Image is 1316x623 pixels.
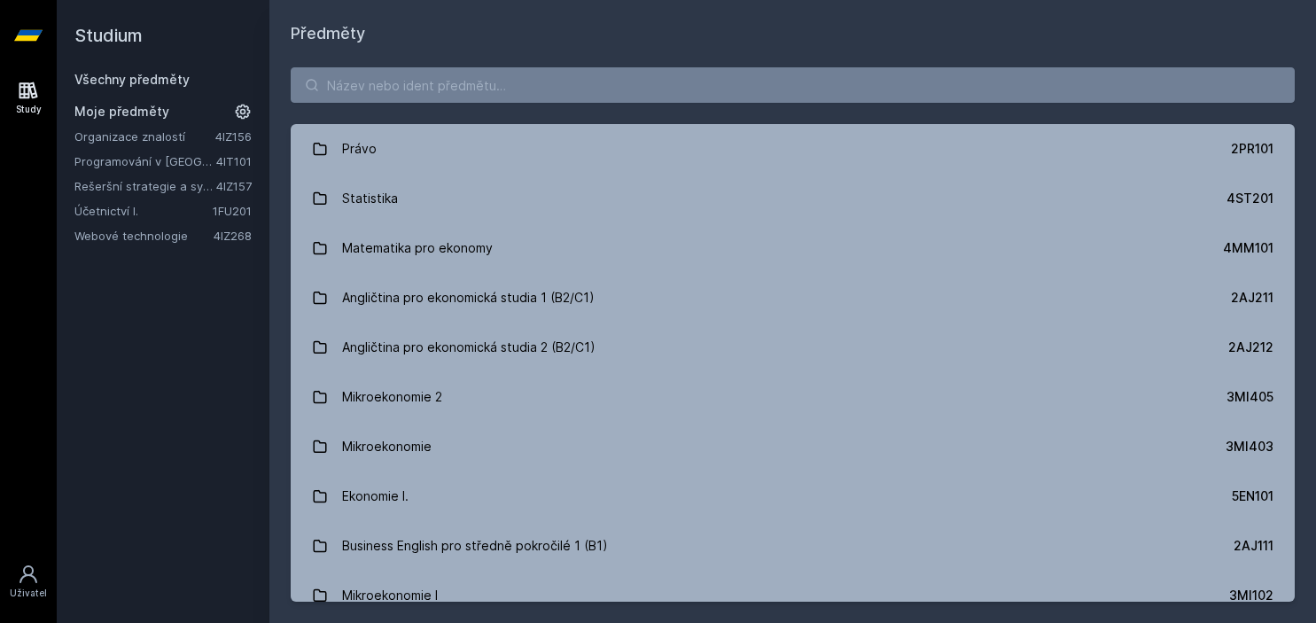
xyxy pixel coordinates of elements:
[342,330,596,365] div: Angličtina pro ekonomická studia 2 (B2/C1)
[1228,339,1273,356] div: 2AJ212
[10,587,47,600] div: Uživatel
[291,174,1295,223] a: Statistika 4ST201
[4,71,53,125] a: Study
[291,571,1295,620] a: Mikroekonomie I 3MI102
[74,177,216,195] a: Rešeršní strategie a systémy
[16,103,42,116] div: Study
[1229,587,1273,604] div: 3MI102
[216,179,252,193] a: 4IZ157
[1223,239,1273,257] div: 4MM101
[291,67,1295,103] input: Název nebo ident předmětu…
[74,103,169,121] span: Moje předměty
[291,422,1295,471] a: Mikroekonomie 3MI403
[74,202,213,220] a: Účetnictví I.
[342,578,438,613] div: Mikroekonomie I
[215,129,252,144] a: 4IZ156
[342,280,595,315] div: Angličtina pro ekonomická studia 1 (B2/C1)
[216,154,252,168] a: 4IT101
[1234,537,1273,555] div: 2AJ111
[342,181,398,216] div: Statistika
[291,323,1295,372] a: Angličtina pro ekonomická studia 2 (B2/C1) 2AJ212
[342,429,432,464] div: Mikroekonomie
[291,521,1295,571] a: Business English pro středně pokročilé 1 (B1) 2AJ111
[342,479,409,514] div: Ekonomie I.
[291,21,1295,46] h1: Předměty
[1231,140,1273,158] div: 2PR101
[74,152,216,170] a: Programování v [GEOGRAPHIC_DATA]
[342,379,442,415] div: Mikroekonomie 2
[4,555,53,609] a: Uživatel
[74,128,215,145] a: Organizace znalostí
[291,471,1295,521] a: Ekonomie I. 5EN101
[74,72,190,87] a: Všechny předměty
[342,528,608,564] div: Business English pro středně pokročilé 1 (B1)
[214,229,252,243] a: 4IZ268
[1226,388,1273,406] div: 3MI405
[342,131,377,167] div: Právo
[291,124,1295,174] a: Právo 2PR101
[291,372,1295,422] a: Mikroekonomie 2 3MI405
[213,204,252,218] a: 1FU201
[1226,438,1273,456] div: 3MI403
[1231,289,1273,307] div: 2AJ211
[74,227,214,245] a: Webové technologie
[342,230,493,266] div: Matematika pro ekonomy
[1232,487,1273,505] div: 5EN101
[1226,190,1273,207] div: 4ST201
[291,273,1295,323] a: Angličtina pro ekonomická studia 1 (B2/C1) 2AJ211
[291,223,1295,273] a: Matematika pro ekonomy 4MM101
